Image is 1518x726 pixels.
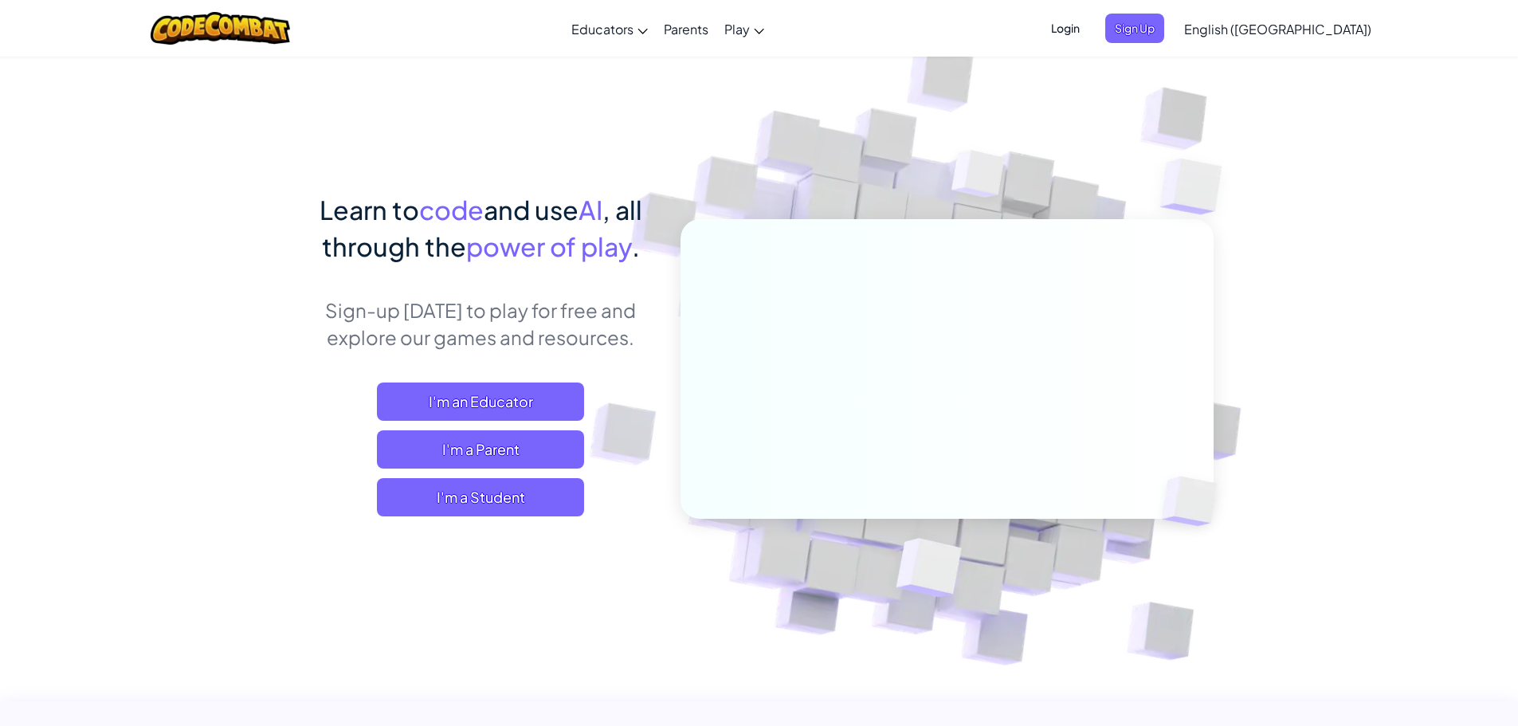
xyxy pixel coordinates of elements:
[419,194,484,226] span: code
[377,430,584,469] a: I'm a Parent
[716,7,772,50] a: Play
[724,21,750,37] span: Play
[466,230,632,262] span: power of play
[484,194,579,226] span: and use
[1041,14,1089,43] button: Login
[151,12,290,45] img: CodeCombat logo
[1135,443,1254,559] img: Overlap cubes
[1128,120,1266,254] img: Overlap cubes
[320,194,419,226] span: Learn to
[857,504,999,637] img: Overlap cubes
[579,194,602,226] span: AI
[632,230,640,262] span: .
[1176,7,1379,50] a: English ([GEOGRAPHIC_DATA])
[305,296,657,351] p: Sign-up [DATE] to play for free and explore our games and resources.
[563,7,656,50] a: Educators
[1105,14,1164,43] button: Sign Up
[656,7,716,50] a: Parents
[377,383,584,421] a: I'm an Educator
[1184,21,1371,37] span: English ([GEOGRAPHIC_DATA])
[571,21,633,37] span: Educators
[377,478,584,516] button: I'm a Student
[921,119,1036,237] img: Overlap cubes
